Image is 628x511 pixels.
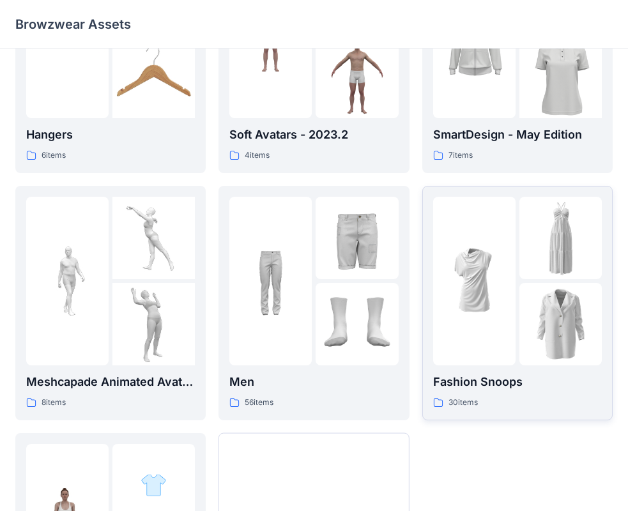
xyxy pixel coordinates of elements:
img: folder 1 [229,240,312,322]
img: folder 1 [433,240,516,322]
p: Hangers [26,126,195,144]
p: 6 items [42,149,66,162]
p: 7 items [448,149,473,162]
img: folder 2 [112,197,195,279]
img: folder 3 [316,36,398,118]
p: 8 items [42,396,66,409]
a: folder 1folder 2folder 3Meshcapade Animated Avatars8items [15,186,206,420]
p: Browzwear Assets [15,15,131,33]
img: folder 3 [519,15,602,139]
a: folder 1folder 2folder 3Fashion Snoops30items [422,186,613,420]
p: Fashion Snoops [433,373,602,391]
p: 56 items [245,396,273,409]
img: folder 2 [316,197,398,279]
img: folder 3 [519,283,602,365]
p: Men [229,373,398,391]
img: folder 1 [26,240,109,322]
img: folder 2 [141,472,167,498]
p: Soft Avatars - 2023.2 [229,126,398,144]
img: folder 3 [112,36,195,118]
a: folder 1folder 2folder 3Men56items [218,186,409,420]
img: folder 3 [316,283,398,365]
img: folder 2 [519,197,602,279]
p: 30 items [448,396,478,409]
p: SmartDesign - May Edition [433,126,602,144]
p: Meshcapade Animated Avatars [26,373,195,391]
p: 4 items [245,149,270,162]
img: folder 3 [112,283,195,365]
